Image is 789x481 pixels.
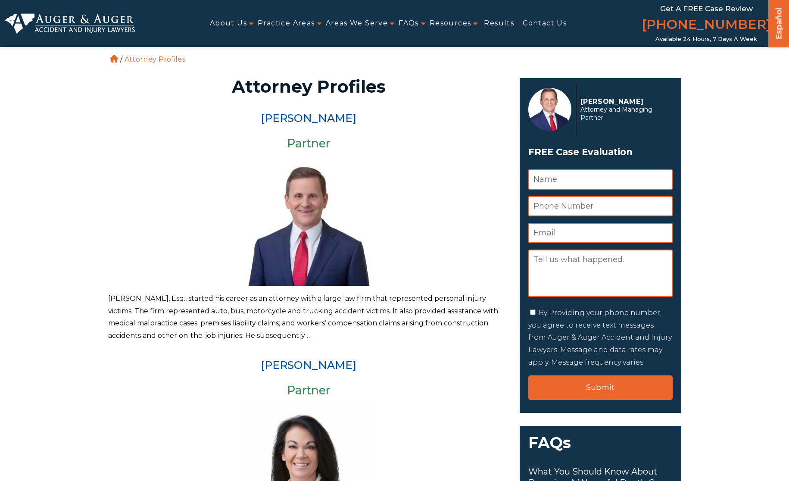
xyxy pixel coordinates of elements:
label: By Providing your phone number, you agree to receive text messages from Auger & Auger Accident an... [528,309,672,366]
input: Phone Number [528,196,673,216]
h3: Partner [108,137,509,150]
a: Practice Areas [258,14,315,33]
input: Email [528,223,673,243]
span: FAQs [520,426,681,467]
span: FREE Case Evaluation [528,144,673,160]
h1: Attorney Profiles [113,78,504,95]
a: [PERSON_NAME] [261,112,356,125]
a: [PHONE_NUMBER] [642,15,771,36]
span: Available 24 Hours, 7 Days a Week [655,36,757,43]
a: Results [484,14,514,33]
a: About Us [210,14,247,33]
img: Herbert Auger [244,156,373,286]
img: Herbert Auger [528,88,571,131]
p: [PERSON_NAME] [580,97,668,106]
a: [PERSON_NAME] [261,359,356,372]
img: Auger & Auger Accident and Injury Lawyers Logo [5,13,135,33]
span: Attorney and Managing Partner [580,106,668,122]
span: Get a FREE Case Review [660,4,753,13]
input: Name [528,169,673,190]
a: FAQs [399,14,419,33]
li: Attorney Profiles [122,55,187,63]
p: [PERSON_NAME], Esq., started his career as an attorney with a large law firm that represented per... [108,293,509,342]
h3: Partner [108,384,509,397]
a: Areas We Serve [326,14,388,33]
a: Home [110,55,118,62]
input: Submit [528,375,673,400]
a: Resources [430,14,471,33]
a: Contact Us [523,14,567,33]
